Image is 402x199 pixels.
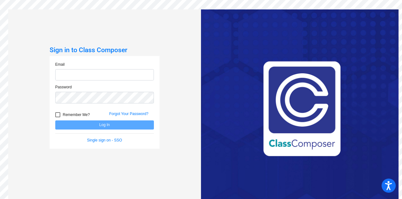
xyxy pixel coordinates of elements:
[55,120,154,130] button: Log In
[50,46,160,54] h3: Sign in to Class Composer
[55,62,65,67] label: Email
[55,84,72,90] label: Password
[87,138,122,142] a: Single sign on - SSO
[63,111,90,119] span: Remember Me?
[109,112,149,116] a: Forgot Your Password?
